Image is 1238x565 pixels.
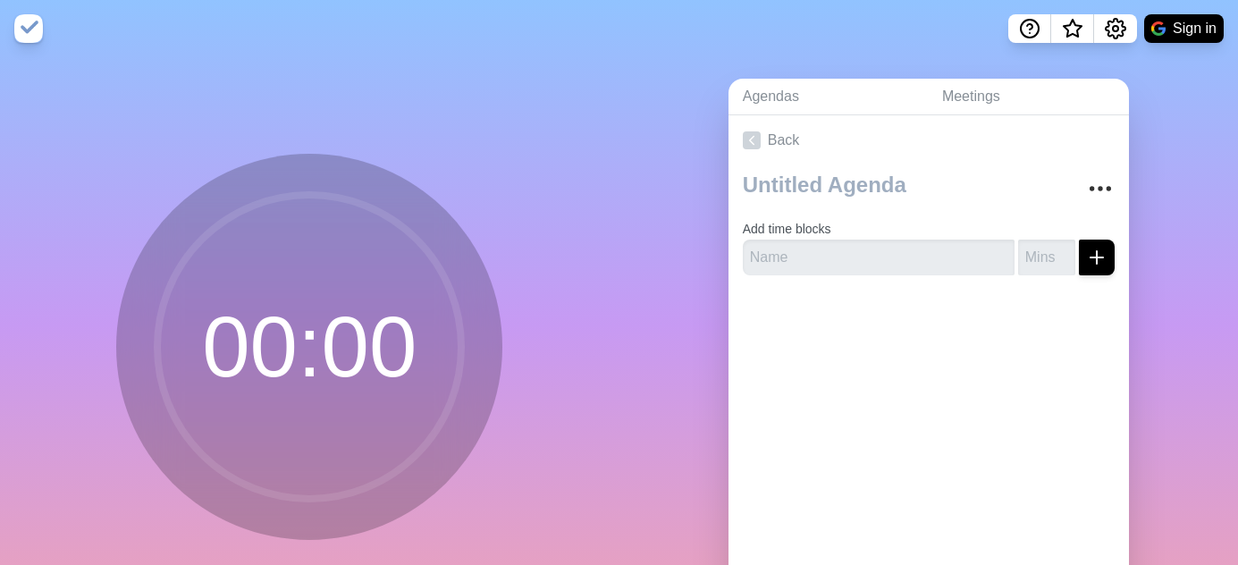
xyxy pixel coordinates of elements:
button: Settings [1094,14,1137,43]
input: Name [743,240,1015,275]
a: Back [728,115,1129,165]
img: timeblocks logo [14,14,43,43]
button: Sign in [1144,14,1224,43]
button: More [1082,171,1118,207]
img: google logo [1151,21,1166,36]
button: What’s new [1051,14,1094,43]
label: Add time blocks [743,222,831,236]
a: Agendas [728,79,928,115]
button: Help [1008,14,1051,43]
input: Mins [1018,240,1075,275]
a: Meetings [928,79,1129,115]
